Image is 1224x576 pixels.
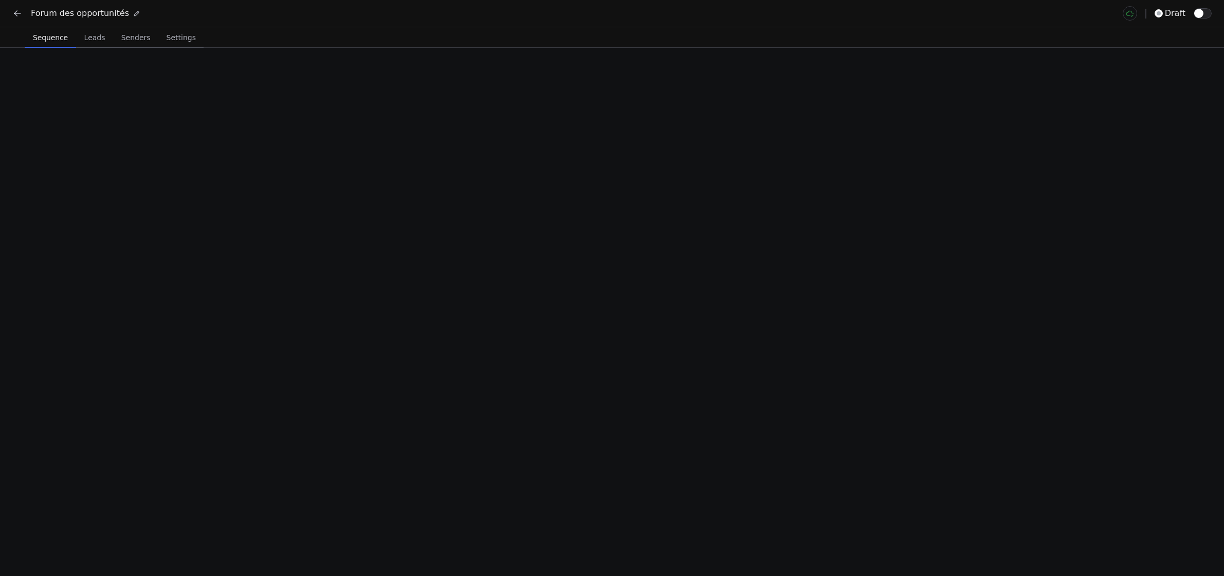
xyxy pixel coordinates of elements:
[162,30,200,45] span: Settings
[29,30,72,45] span: Sequence
[80,30,109,45] span: Leads
[117,30,155,45] span: Senders
[31,7,129,20] span: Forum des opportunités
[1165,7,1185,20] span: draft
